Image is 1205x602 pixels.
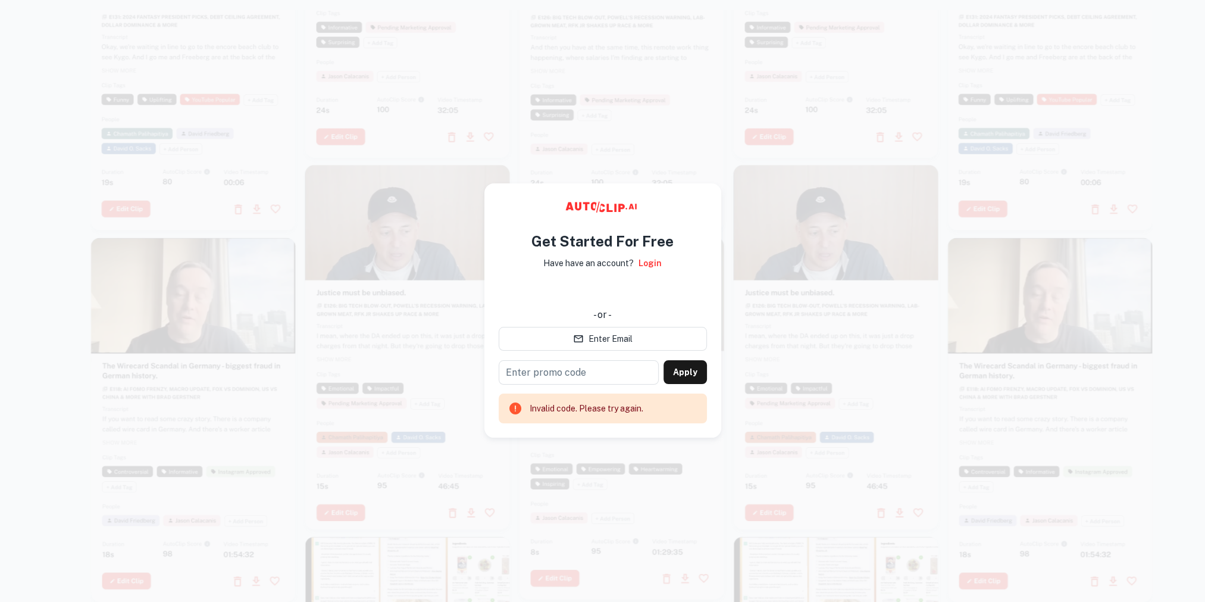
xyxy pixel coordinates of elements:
[499,360,659,385] input: Enter promo code
[493,278,713,304] iframe: “使用 Google 账号登录”按钮
[499,308,707,322] div: - or -
[530,397,643,420] div: Invalid code. Please try again.
[519,236,724,599] img: card6.webp
[531,230,674,252] h4: Get Started For Free
[663,360,707,384] button: Apply
[499,327,707,351] button: Enter Email
[639,257,662,270] a: Login
[543,257,634,270] p: Have have an account?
